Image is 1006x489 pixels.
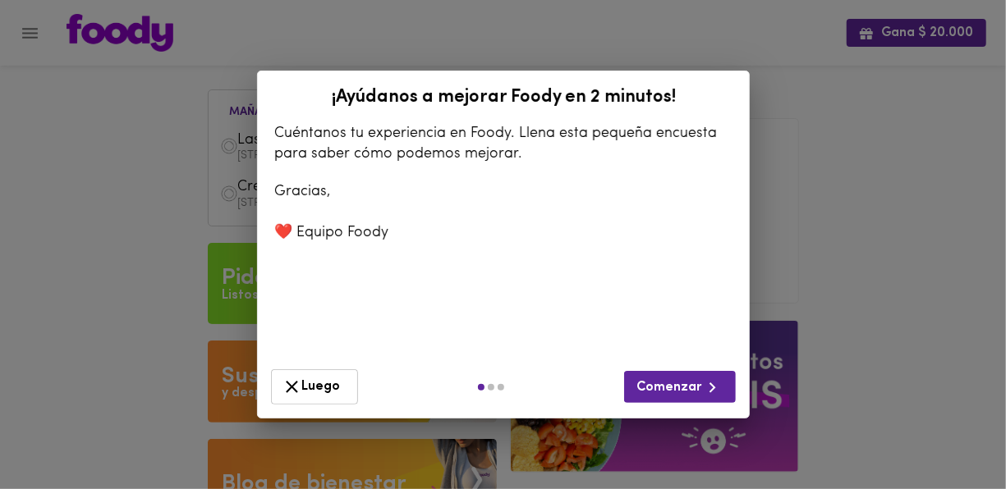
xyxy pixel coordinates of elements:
span: Luego [282,377,347,397]
p: Gracias, ❤️ Equipo Foody [274,181,733,244]
span: Comenzar [637,377,723,398]
p: Cuéntanos tu experiencia en Foody. Llena esta pequeña encuesta para saber cómo podemos mejorar. [274,124,733,165]
h2: ¡Ayúdanos a mejorar Foody en 2 minutos! [266,88,741,107]
button: Comenzar [624,371,736,403]
iframe: Messagebird Livechat Widget [911,394,990,473]
button: Luego [271,369,358,404]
